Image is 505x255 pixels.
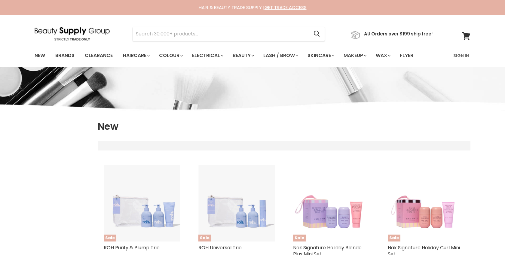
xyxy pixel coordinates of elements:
img: ROH Universal Trio [198,165,275,241]
a: Skincare [303,49,338,62]
img: Nak Signature Holiday Curl Mini Set [388,165,464,241]
span: Sale [388,235,400,241]
a: Brands [51,49,79,62]
a: Lash / Brow [259,49,302,62]
a: Nak Signature Holiday Curl Mini Set Sale [388,165,464,241]
div: HAIR & BEAUTY TRADE SUPPLY | [27,5,478,11]
span: Sale [104,235,116,241]
a: Sign In [450,49,473,62]
a: Flyer [395,49,418,62]
a: ROH Purify & Plump Trio [104,244,160,251]
a: ROH Universal Trio Sale [198,165,275,241]
img: ROH Purify & Plump Trio [104,165,180,241]
span: Sale [198,235,211,241]
img: Nak Signature Holiday Blonde Plus Mini Set [293,165,370,241]
iframe: Gorgias live chat messenger [475,227,499,249]
a: Haircare [118,49,153,62]
h1: New [98,120,470,133]
nav: Main [27,47,478,64]
a: Beauty [228,49,258,62]
a: Clearance [80,49,117,62]
a: Electrical [188,49,227,62]
a: Makeup [339,49,370,62]
a: Colour [155,49,186,62]
a: ROH Universal Trio [198,244,242,251]
a: GET TRADE ACCESS [265,4,307,11]
span: Sale [293,235,306,241]
a: Wax [371,49,394,62]
a: ROH Purify & Plump Trio Sale [104,165,180,241]
button: Search [309,27,325,41]
input: Search [133,27,309,41]
a: New [30,49,50,62]
form: Product [133,27,325,41]
a: Nak Signature Holiday Blonde Plus Mini Set Sale [293,165,370,241]
ul: Main menu [30,47,434,64]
